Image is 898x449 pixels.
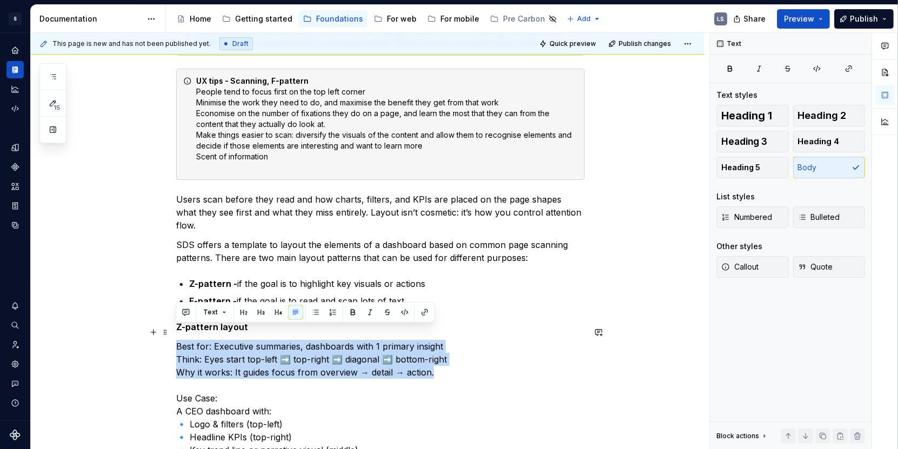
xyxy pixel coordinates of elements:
span: 15 [52,103,62,112]
span: Callout [721,262,759,272]
button: Bulleted [793,206,866,228]
a: Design tokens [6,139,24,156]
div: Pre Carbon [503,14,545,24]
span: This page is new and has not been published yet. [52,39,211,48]
a: Analytics [6,81,24,98]
a: Home [6,42,24,59]
span: Add [577,15,591,23]
span: Quote [798,262,833,272]
button: Preview [777,9,830,29]
svg: Supernova Logo [10,430,21,440]
button: S [2,7,28,30]
button: Add [564,11,604,26]
div: For web [387,14,417,24]
div: Home [190,14,211,24]
div: Page tree [172,8,561,30]
button: Numbered [716,206,789,228]
a: Components [6,158,24,176]
button: Heading 2 [793,105,866,126]
a: Invite team [6,336,24,353]
span: Heading 1 [721,110,772,121]
button: Quick preview [536,36,601,51]
div: List styles [716,191,755,202]
button: Contact support [6,375,24,392]
a: Documentation [6,61,24,78]
button: Callout [716,256,789,278]
span: Quick preview [549,39,596,48]
span: Numbered [721,212,772,223]
div: Documentation [39,14,142,24]
button: Publish [834,9,894,29]
div: Block actions [716,432,759,440]
button: Heading 5 [716,157,789,178]
a: Code automation [6,100,24,117]
span: Publish changes [619,39,671,48]
span: Heading 5 [721,162,760,173]
strong: F-pattern - [189,296,237,306]
button: Search ⌘K [6,317,24,334]
a: For mobile [423,10,484,28]
a: For web [370,10,421,28]
a: Foundations [299,10,367,28]
div: S [9,12,22,25]
a: Settings [6,356,24,373]
span: Share [743,14,766,24]
button: Notifications [6,297,24,314]
span: Heading 4 [798,136,840,147]
div: Block actions [716,428,769,444]
a: Pre Carbon [486,10,561,28]
div: Text styles [716,90,758,100]
div: Other styles [716,241,762,252]
span: Preview [784,14,814,24]
span: Heading 3 [721,136,767,147]
button: Heading 4 [793,131,866,152]
a: Assets [6,178,24,195]
span: Heading 2 [798,110,847,121]
strong: Z-pattern - [189,278,237,289]
a: Data sources [6,217,24,234]
a: Storybook stories [6,197,24,215]
strong: Z-pattern layout [176,321,248,332]
button: Heading 1 [716,105,789,126]
div: Getting started [235,14,292,24]
span: Bulleted [798,212,840,223]
p: SDS offers a template to layout the elements of a dashboard based on common page scanning pattern... [176,238,585,264]
div: People tend to focus first on the top left corner Minimise the work they need to do, and maximise... [196,76,578,173]
button: Quote [793,256,866,278]
span: Publish [850,14,878,24]
div: For mobile [440,14,479,24]
a: Getting started [218,10,297,28]
a: Home [172,10,216,28]
strong: UX tips - Scanning, F-pattern [196,76,309,85]
span: Draft [232,39,249,48]
p: if the goal is to highlight key visuals or actions [189,277,585,290]
div: LS [718,15,725,23]
button: Heading 3 [716,131,789,152]
p: if the goal is to read and scan lots of text [189,294,585,307]
p: Users scan before they read and how charts, filters, and KPIs are placed on the page shapes what ... [176,193,585,232]
button: Publish changes [605,36,676,51]
button: Share [728,9,773,29]
div: Foundations [316,14,363,24]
